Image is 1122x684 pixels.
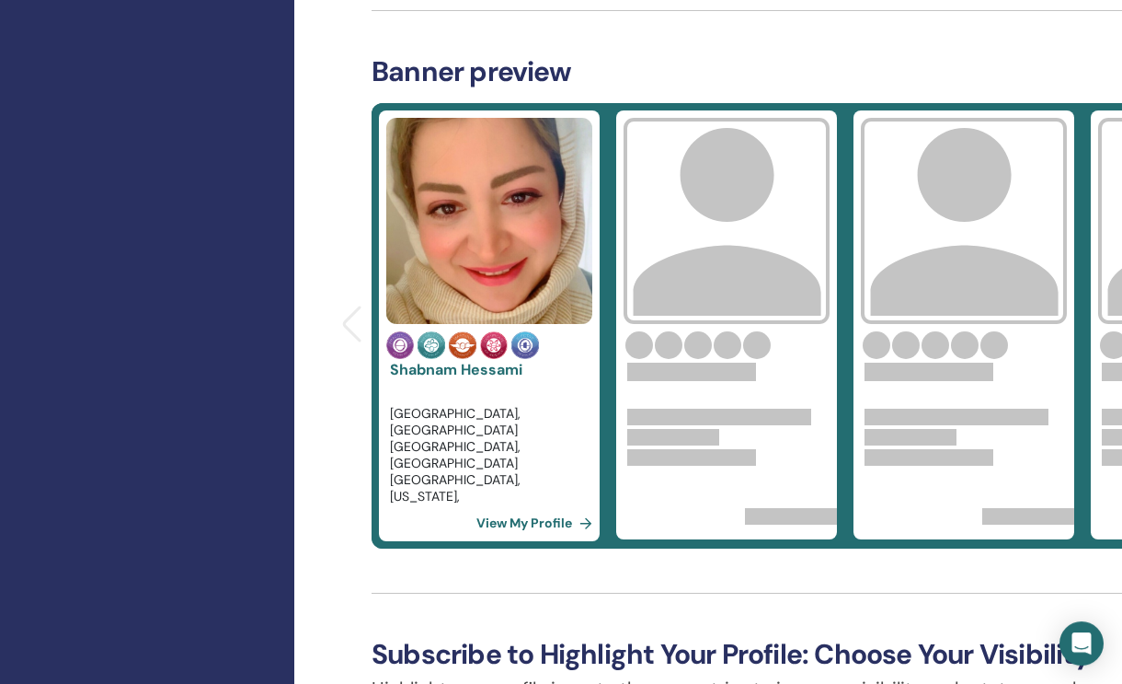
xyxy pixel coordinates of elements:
a: Shabnam Hessami [390,360,522,379]
p: [GEOGRAPHIC_DATA], [GEOGRAPHIC_DATA] [390,438,589,471]
img: default.jpg [386,118,592,324]
p: [GEOGRAPHIC_DATA], [US_STATE], [GEOGRAPHIC_DATA] [390,471,589,521]
div: Open Intercom Messenger [1059,621,1104,666]
img: user-dummy-placeholder.svg [624,118,830,324]
p: [GEOGRAPHIC_DATA], [GEOGRAPHIC_DATA] [390,405,589,438]
img: user-dummy-placeholder.svg [861,118,1067,324]
a: View My Profile [476,504,600,541]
